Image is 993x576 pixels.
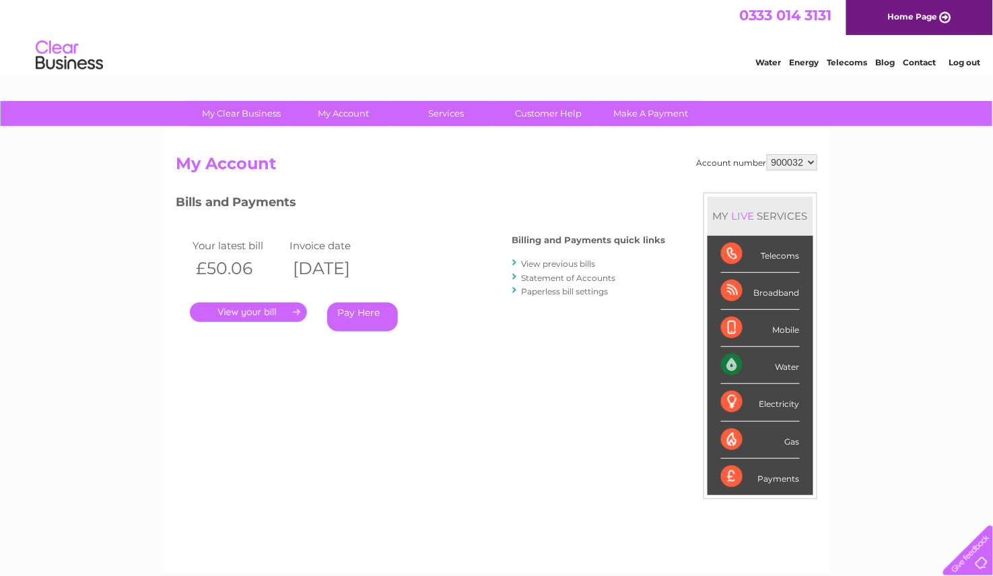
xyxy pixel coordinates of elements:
a: Services [390,101,502,126]
a: Paperless bill settings [522,286,609,296]
div: Payments [721,459,800,495]
div: LIVE [729,210,757,222]
a: 0333 014 3131 [739,7,832,24]
div: Water [721,347,800,384]
div: Mobile [721,310,800,347]
div: Clear Business is a trading name of Verastar Limited (registered in [GEOGRAPHIC_DATA] No. 3667643... [179,7,815,65]
a: My Account [288,101,399,126]
td: Your latest bill [190,236,287,255]
h4: Billing and Payments quick links [512,235,666,245]
a: Blog [876,57,895,67]
th: [DATE] [286,255,383,282]
a: Water [756,57,782,67]
th: £50.06 [190,255,287,282]
a: Telecoms [827,57,868,67]
div: MY SERVICES [708,197,813,235]
div: Gas [721,422,800,459]
a: Pay Here [327,302,398,331]
h2: My Account [176,154,817,180]
div: Broadband [721,273,800,310]
div: Electricity [721,384,800,421]
td: Invoice date [286,236,383,255]
div: Telecoms [721,236,800,273]
a: Contact [903,57,936,67]
a: . [190,302,307,322]
a: Log out [949,57,981,67]
div: Account number [697,154,817,170]
img: logo.png [35,35,104,76]
a: Statement of Accounts [522,273,616,283]
a: Make A Payment [595,101,706,126]
h3: Bills and Payments [176,193,666,216]
a: Customer Help [493,101,604,126]
a: Energy [790,57,819,67]
a: View previous bills [522,259,596,269]
a: My Clear Business [186,101,297,126]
